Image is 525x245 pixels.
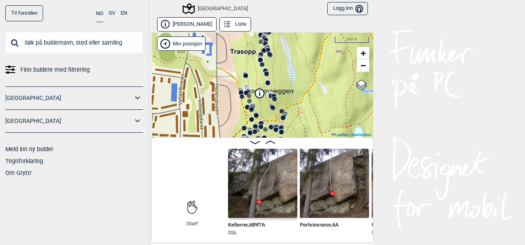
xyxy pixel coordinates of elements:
p: Stå. [228,229,265,237]
div: Vis min posisjon [157,36,205,51]
img: Kelterne 210420 [228,149,297,218]
input: Søk på buldernavn, sted eller samling [5,32,143,53]
a: Om Gryttr [5,170,32,176]
button: [PERSON_NAME] [157,17,217,32]
a: Tegnforklaring [5,158,43,164]
a: Zoom out [357,59,369,72]
a: Zoom in [357,47,369,59]
button: NO [96,5,103,22]
a: Finn buldere med filtrering [5,64,143,76]
span: Portvinsnese , 6A [300,220,339,228]
button: EN [121,5,127,21]
p: Sittstart. [372,229,419,237]
span: | [349,132,350,137]
div: [GEOGRAPHIC_DATA] [184,4,248,14]
a: Layers [354,76,369,94]
span: Kelterne , 6B Ψ 7A [228,220,265,228]
a: [GEOGRAPHIC_DATA] [5,115,132,127]
a: Kartverket [352,132,371,137]
span: + [361,48,366,58]
button: Liste [219,17,251,32]
a: Meld inn ny bulder [5,146,53,152]
img: Ute til inne kurs 211013 [372,149,441,218]
span: Cowboyveggen [245,88,294,95]
div: 200 m [335,36,369,43]
a: Til forsiden [5,5,43,21]
span: Finn buldere med filtrering [21,64,90,76]
span: − [361,60,366,70]
img: Portvinsnese 210420 [300,149,369,218]
button: Logg inn [327,2,368,16]
a: [GEOGRAPHIC_DATA] [5,92,132,104]
span: Ute til inne kurs , 6C+ [372,220,419,228]
a: Leaflet [331,132,348,137]
button: SV [109,5,115,21]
